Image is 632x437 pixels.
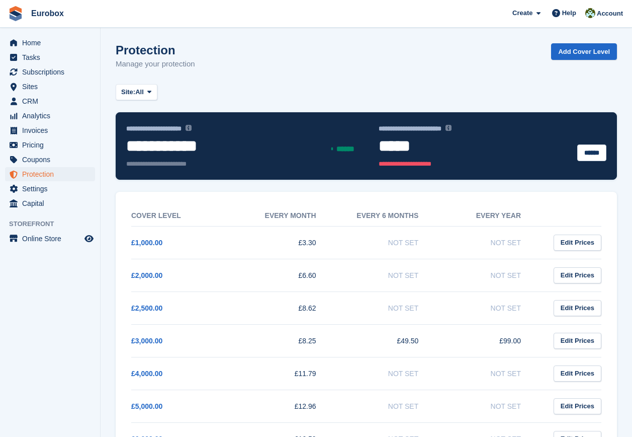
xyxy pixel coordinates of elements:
[131,205,234,227] th: Cover Level
[9,219,100,229] span: Storefront
[438,357,541,390] td: Not Set
[554,366,601,382] a: Edit Prices
[5,138,95,152] a: menu
[131,370,162,378] a: £4,000.00
[234,259,336,292] td: £6.60
[234,357,336,390] td: £11.79
[131,337,162,345] a: £3,000.00
[5,36,95,50] a: menu
[585,8,595,18] img: Lorna Russell
[336,324,439,357] td: £49.50
[554,267,601,284] a: Edit Prices
[554,398,601,415] a: Edit Prices
[5,153,95,167] a: menu
[336,226,439,259] td: Not Set
[336,259,439,292] td: Not Set
[554,300,601,317] a: Edit Prices
[22,123,82,137] span: Invoices
[22,196,82,210] span: Capital
[22,167,82,181] span: Protection
[336,357,439,390] td: Not Set
[27,5,68,22] a: Eurobox
[5,123,95,137] a: menu
[5,94,95,108] a: menu
[234,205,336,227] th: Every month
[22,36,82,50] span: Home
[8,6,23,21] img: stora-icon-8386f47178a22dfd0bd8f6a31ec36ba5ce8667c1dd55bd0f319d3a0aa187defe.svg
[512,8,532,18] span: Create
[5,80,95,94] a: menu
[83,233,95,245] a: Preview store
[5,182,95,196] a: menu
[131,402,162,410] a: £5,000.00
[22,138,82,152] span: Pricing
[22,109,82,123] span: Analytics
[551,43,617,60] a: Add Cover Level
[554,235,601,251] a: Edit Prices
[5,50,95,64] a: menu
[336,292,439,324] td: Not Set
[234,226,336,259] td: £3.30
[131,304,162,312] a: £2,500.00
[186,125,192,131] img: icon-info-grey-7440780725fd019a000dd9b08b2336e03edf1995a4989e88bcd33f0948082b44.svg
[597,9,623,19] span: Account
[445,125,452,131] img: icon-info-grey-7440780725fd019a000dd9b08b2336e03edf1995a4989e88bcd33f0948082b44.svg
[5,232,95,246] a: menu
[438,205,541,227] th: Every year
[336,390,439,422] td: Not Set
[22,65,82,79] span: Subscriptions
[336,205,439,227] th: Every 6 months
[22,94,82,108] span: CRM
[131,239,162,247] a: £1,000.00
[438,226,541,259] td: Not Set
[5,109,95,123] a: menu
[438,324,541,357] td: £99.00
[234,292,336,324] td: £8.62
[116,43,195,57] h1: Protection
[116,84,157,101] button: Site: All
[5,167,95,181] a: menu
[438,390,541,422] td: Not Set
[22,80,82,94] span: Sites
[121,87,135,97] span: Site:
[438,292,541,324] td: Not Set
[5,65,95,79] a: menu
[5,196,95,210] a: menu
[234,390,336,422] td: £12.96
[135,87,144,97] span: All
[131,271,162,279] a: £2,000.00
[22,50,82,64] span: Tasks
[234,324,336,357] td: £8.25
[116,58,195,70] p: Manage your protection
[22,182,82,196] span: Settings
[562,8,576,18] span: Help
[22,153,82,167] span: Coupons
[438,259,541,292] td: Not Set
[554,333,601,349] a: Edit Prices
[22,232,82,246] span: Online Store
